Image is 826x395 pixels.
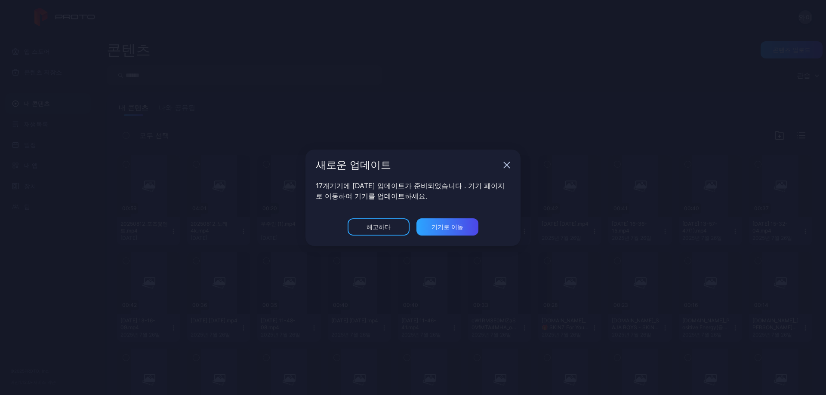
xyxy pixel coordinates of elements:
font: 해고하다 [367,223,391,230]
button: 해고하다 [348,218,410,236]
button: 기기로 이동 [416,218,478,236]
font: 기기로 이동 [431,223,463,230]
font: 새로운 업데이트 [316,159,391,171]
font: 17개 [316,181,330,190]
font: 기기 [330,181,343,190]
font: 에 [DATE] 업데이트가 준비되었습니다 . 기기 페이지로 이동하여 기기를 업데이트하세요. [316,181,505,200]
